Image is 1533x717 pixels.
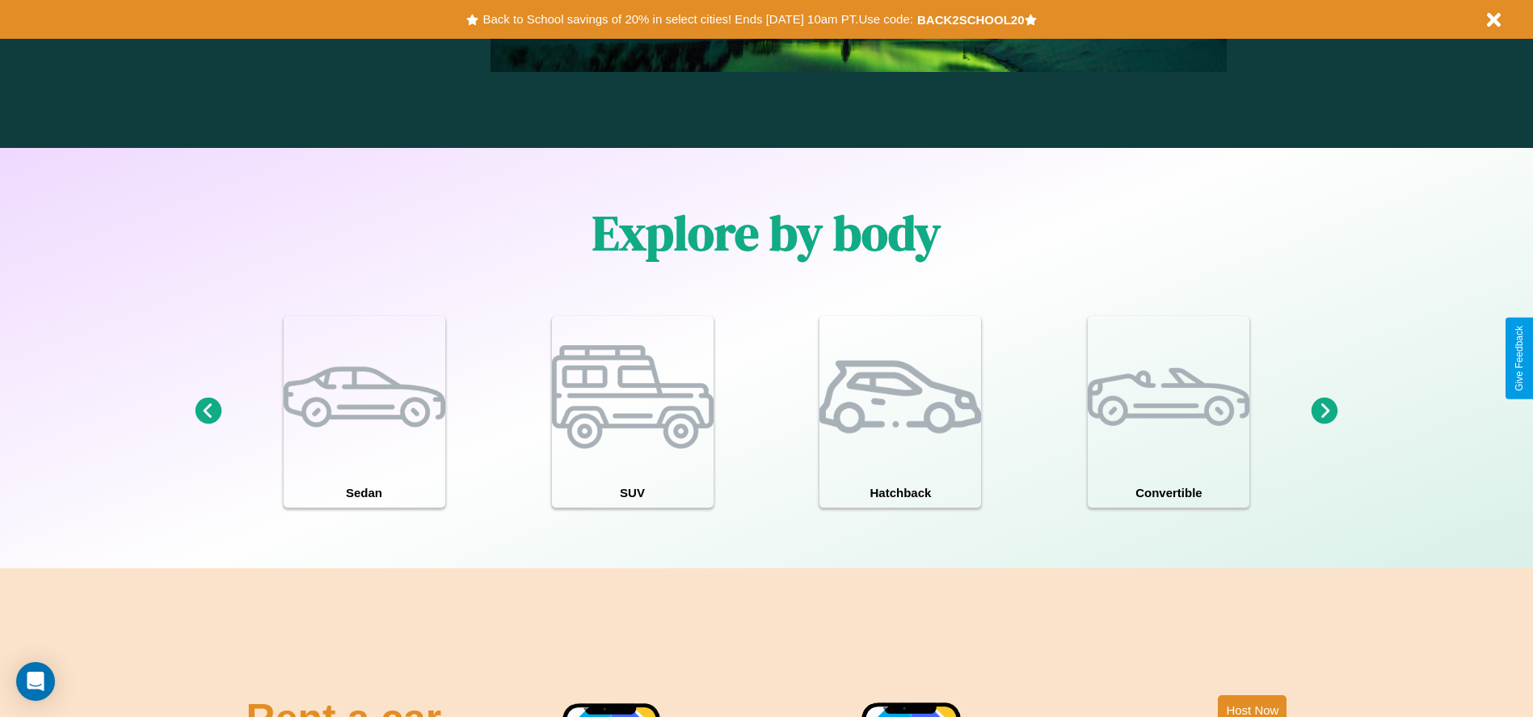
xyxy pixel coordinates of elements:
[917,13,1025,27] b: BACK2SCHOOL20
[1514,326,1525,391] div: Give Feedback
[819,478,981,508] h4: Hatchback
[16,662,55,701] div: Open Intercom Messenger
[1088,478,1249,508] h4: Convertible
[592,200,941,266] h1: Explore by body
[478,8,916,31] button: Back to School savings of 20% in select cities! Ends [DATE] 10am PT.Use code:
[284,478,445,508] h4: Sedan
[552,478,714,508] h4: SUV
